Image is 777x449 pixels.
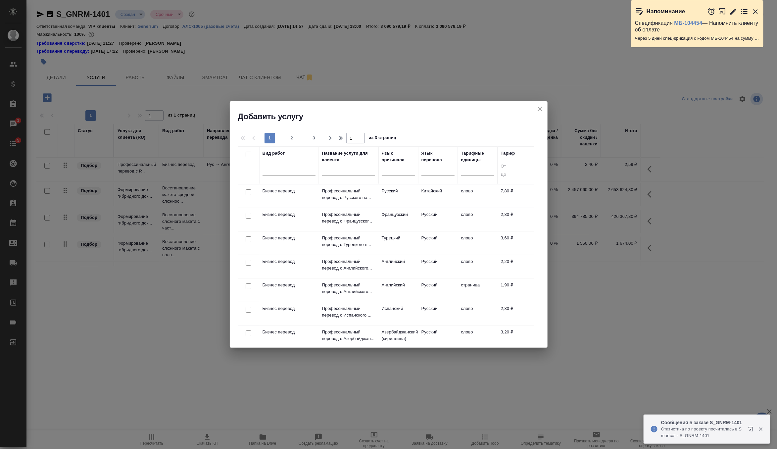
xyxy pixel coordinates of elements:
[378,208,418,231] td: Французский
[322,258,375,272] p: Профессинальный перевод с Английского...
[378,255,418,278] td: Английский
[498,302,537,325] td: 2,80 ₽
[754,426,767,432] button: Закрыть
[263,211,316,218] p: Бизнес перевод
[263,188,316,194] p: Бизнес перевод
[382,150,415,163] div: Язык оригинала
[418,231,458,255] td: Русский
[322,150,375,163] div: Название услуги для клиента
[501,163,534,171] input: От
[707,8,715,16] button: Отложить
[498,184,537,208] td: 7,80 ₽
[369,134,397,143] span: из 3 страниц
[263,329,316,335] p: Бизнес перевод
[752,8,759,16] button: Закрыть
[263,150,285,157] div: Вид работ
[378,325,418,349] td: Азербайджанский (кириллица)
[322,211,375,224] p: Профессинальный перевод с Французског...
[635,35,759,42] p: Через 5 дней спецификация с кодом МБ-104454 на сумму 1831722.1800000002 RUB будет просрочена
[458,325,498,349] td: слово
[461,150,494,163] div: Тарифные единицы
[647,8,685,15] p: Напоминание
[322,282,375,295] p: Профессинальный перевод с Английского...
[322,329,375,342] p: Профессинальный перевод с Азербайджан...
[322,305,375,319] p: Профессинальный перевод с Испанского ...
[309,135,319,141] span: 3
[418,184,458,208] td: Китайский
[458,302,498,325] td: слово
[378,302,418,325] td: Испанский
[418,255,458,278] td: Русский
[378,231,418,255] td: Турецкий
[458,278,498,302] td: страница
[501,171,534,179] input: До
[421,150,455,163] div: Язык перевода
[498,278,537,302] td: 1,90 ₽
[458,231,498,255] td: слово
[458,184,498,208] td: слово
[322,235,375,248] p: Профессинальный перевод с Турецкого н...
[661,426,744,439] p: Cтатистика по проекту посчиталась в Smartcat - S_GNRM-1401
[263,235,316,241] p: Бизнес перевод
[498,208,537,231] td: 2,80 ₽
[418,302,458,325] td: Русский
[322,188,375,201] p: Профессинальный перевод с Русского на...
[458,208,498,231] td: слово
[286,135,297,141] span: 2
[309,133,319,143] button: 3
[418,278,458,302] td: Русский
[263,282,316,288] p: Бизнес перевод
[378,184,418,208] td: Русский
[458,255,498,278] td: слово
[238,111,548,122] h2: Добавить услугу
[741,8,749,16] button: Перейти в todo
[498,255,537,278] td: 2,20 ₽
[263,258,316,265] p: Бизнес перевод
[661,419,744,426] p: Сообщения в заказе S_GNRM-1401
[498,325,537,349] td: 3,20 ₽
[744,423,760,438] button: Открыть в новой вкладке
[535,104,545,114] button: close
[635,20,759,33] p: Спецификация — Напомнить клиенту об оплате
[378,278,418,302] td: Английский
[263,305,316,312] p: Бизнес перевод
[501,150,515,157] div: Тариф
[286,133,297,143] button: 2
[498,231,537,255] td: 3,60 ₽
[418,208,458,231] td: Русский
[674,20,703,26] a: МБ-104454
[418,325,458,349] td: Русский
[729,8,737,16] button: Редактировать
[719,4,726,19] button: Открыть в новой вкладке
